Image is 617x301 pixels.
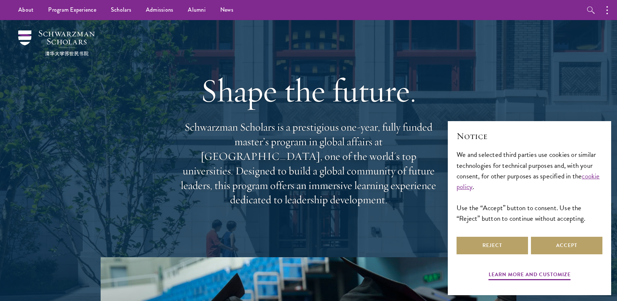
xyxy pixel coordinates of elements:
img: Schwarzman Scholars [18,30,95,56]
button: Reject [457,237,528,254]
h1: Shape the future. [177,70,440,111]
button: Accept [531,237,602,254]
h2: Notice [457,130,602,142]
div: We and selected third parties use cookies or similar technologies for technical purposes and, wit... [457,149,602,223]
a: cookie policy [457,171,600,192]
button: Learn more and customize [489,270,571,281]
p: Schwarzman Scholars is a prestigious one-year, fully funded master’s program in global affairs at... [177,120,440,207]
